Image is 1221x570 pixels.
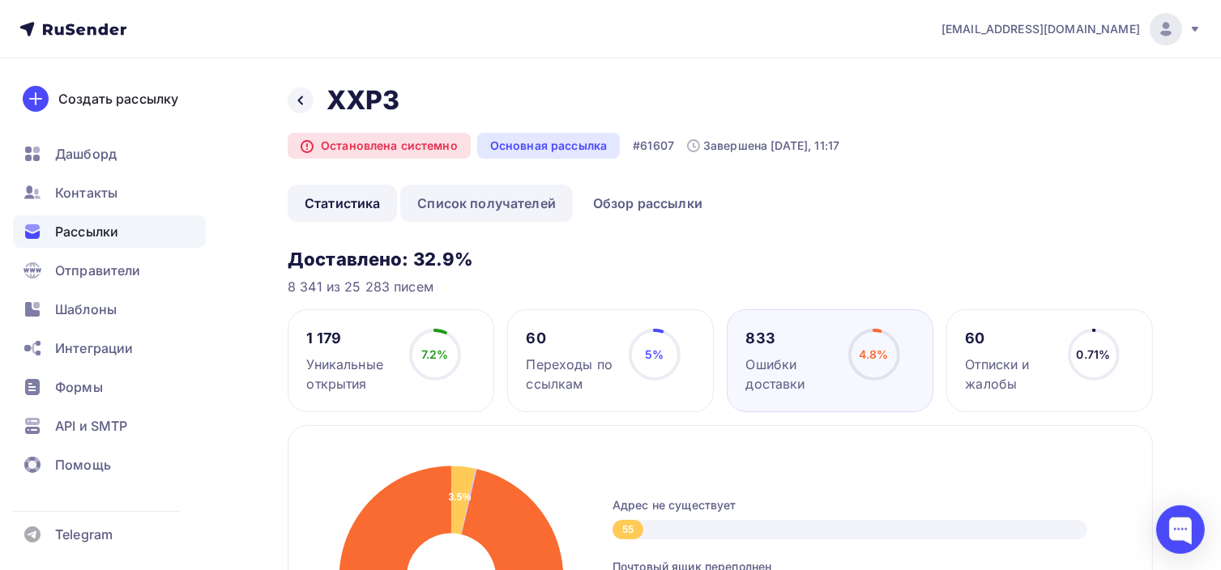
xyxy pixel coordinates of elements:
[645,347,664,361] span: 5%
[55,455,111,474] span: Помощь
[633,138,674,154] div: #61607
[613,497,1120,513] div: Адрес не существует
[477,133,620,159] div: Основная рассылка
[527,329,614,348] div: 60
[55,300,117,319] span: Шаблоны
[58,89,178,108] div: Создать рассылку
[13,293,206,325] a: Шаблоны
[55,222,118,241] span: Рассылки
[400,185,573,222] a: Список получателей
[13,138,206,170] a: Дашборд
[55,144,117,164] span: Дашборд
[859,347,889,361] span: 4.8%
[746,329,834,348] div: 833
[288,133,471,159] div: Остановлена системно
[13,371,206,403] a: Формы
[288,248,1153,270] h3: Доставлено: 32.9%
[55,377,103,397] span: Формы
[421,347,449,361] span: 7.2%
[55,261,141,280] span: Отправители
[527,355,614,393] div: Переходы по ссылкам
[55,338,133,358] span: Интеграции
[55,525,113,544] span: Telegram
[13,254,206,287] a: Отправители
[13,215,206,248] a: Рассылки
[55,183,117,202] span: Контакты
[576,185,719,222] a: Обзор рассылки
[55,416,127,436] span: API и SMTP
[687,138,839,154] div: Завершена [DATE], 11:17
[1077,347,1111,361] span: 0.71%
[307,355,395,393] div: Уникальные открытия
[613,520,643,539] div: 55
[327,84,400,117] h2: XXP3
[746,355,834,393] div: Ошибки доставки
[307,329,395,348] div: 1 179
[941,21,1140,37] span: [EMAIL_ADDRESS][DOMAIN_NAME]
[966,329,1053,348] div: 60
[966,355,1053,393] div: Отписки и жалобы
[288,277,1153,296] div: 8 341 из 25 283 писем
[288,185,397,222] a: Статистика
[941,13,1202,45] a: [EMAIL_ADDRESS][DOMAIN_NAME]
[13,177,206,209] a: Контакты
